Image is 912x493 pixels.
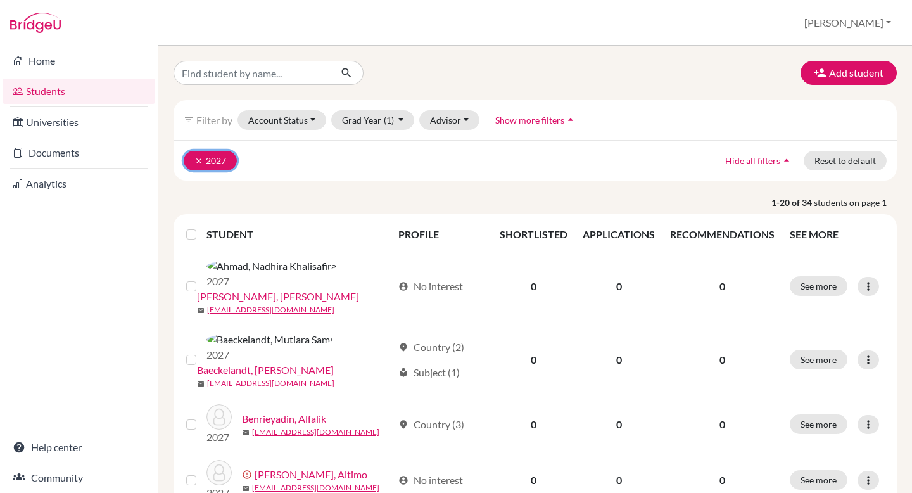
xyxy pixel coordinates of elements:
p: 0 [670,417,775,432]
td: 0 [575,397,662,452]
button: See more [790,276,847,296]
a: Students [3,79,155,104]
span: mail [197,307,205,314]
td: 0 [492,323,575,397]
span: mail [242,485,250,492]
p: 2027 [206,347,332,362]
p: 2027 [206,274,336,289]
p: 0 [670,352,775,368]
a: [PERSON_NAME], [PERSON_NAME] [197,289,359,304]
div: No interest [398,473,463,488]
a: Baeckelandt, [PERSON_NAME] [197,362,334,378]
a: Analytics [3,171,155,196]
div: No interest [398,279,463,294]
i: clear [194,157,203,165]
span: mail [242,429,250,437]
td: 0 [575,250,662,323]
button: See more [790,470,847,490]
td: 0 [492,397,575,452]
th: RECOMMENDATIONS [662,219,782,250]
a: Benrieyadin, Alfalik [242,411,326,426]
img: Benrieyadin, Altimo [206,460,232,485]
a: Community [3,465,155,490]
div: Country (3) [398,417,464,432]
button: Add student [801,61,897,85]
span: account_circle [398,475,408,485]
span: students on page 1 [814,196,897,209]
td: 0 [492,250,575,323]
a: [EMAIL_ADDRESS][DOMAIN_NAME] [252,426,379,438]
th: SEE MORE [782,219,892,250]
button: Show more filtersarrow_drop_up [484,110,588,130]
span: error_outline [242,470,255,480]
span: account_circle [398,281,408,291]
img: Bridge-U [10,13,61,33]
th: SHORTLISTED [492,219,575,250]
button: See more [790,414,847,434]
th: STUDENT [206,219,391,250]
a: [EMAIL_ADDRESS][DOMAIN_NAME] [207,304,334,316]
a: Home [3,48,155,74]
div: Country (2) [398,340,464,355]
button: Grad Year(1) [331,110,415,130]
button: See more [790,350,847,369]
i: arrow_drop_up [564,113,577,126]
div: Subject (1) [398,365,460,380]
button: Hide all filtersarrow_drop_up [714,151,804,170]
a: [EMAIL_ADDRESS][DOMAIN_NAME] [207,378,334,389]
span: location_on [398,419,408,430]
img: Ahmad, Nadhira Khalisafira [206,259,336,274]
p: 0 [670,473,775,488]
strong: 1-20 of 34 [771,196,814,209]
i: arrow_drop_up [780,154,793,167]
p: 0 [670,279,775,294]
button: [PERSON_NAME] [799,11,897,35]
input: Find student by name... [174,61,331,85]
th: APPLICATIONS [575,219,662,250]
button: Account Status [237,110,326,130]
button: Advisor [419,110,479,130]
img: Benrieyadin, Alfalik [206,404,232,430]
button: clear2027 [184,151,237,170]
span: local_library [398,368,408,378]
a: Universities [3,110,155,135]
p: 2027 [206,430,232,445]
td: 0 [575,323,662,397]
a: Documents [3,140,155,165]
span: Hide all filters [725,155,780,166]
a: [PERSON_NAME], Altimo [255,467,367,482]
span: mail [197,380,205,388]
span: (1) [384,115,394,125]
button: Reset to default [804,151,887,170]
i: filter_list [184,115,194,125]
span: Filter by [196,114,232,126]
img: Baeckelandt, Mutiara Sami [206,332,332,347]
a: Help center [3,435,155,460]
th: PROFILE [391,219,492,250]
span: Show more filters [495,115,564,125]
span: location_on [398,342,408,352]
